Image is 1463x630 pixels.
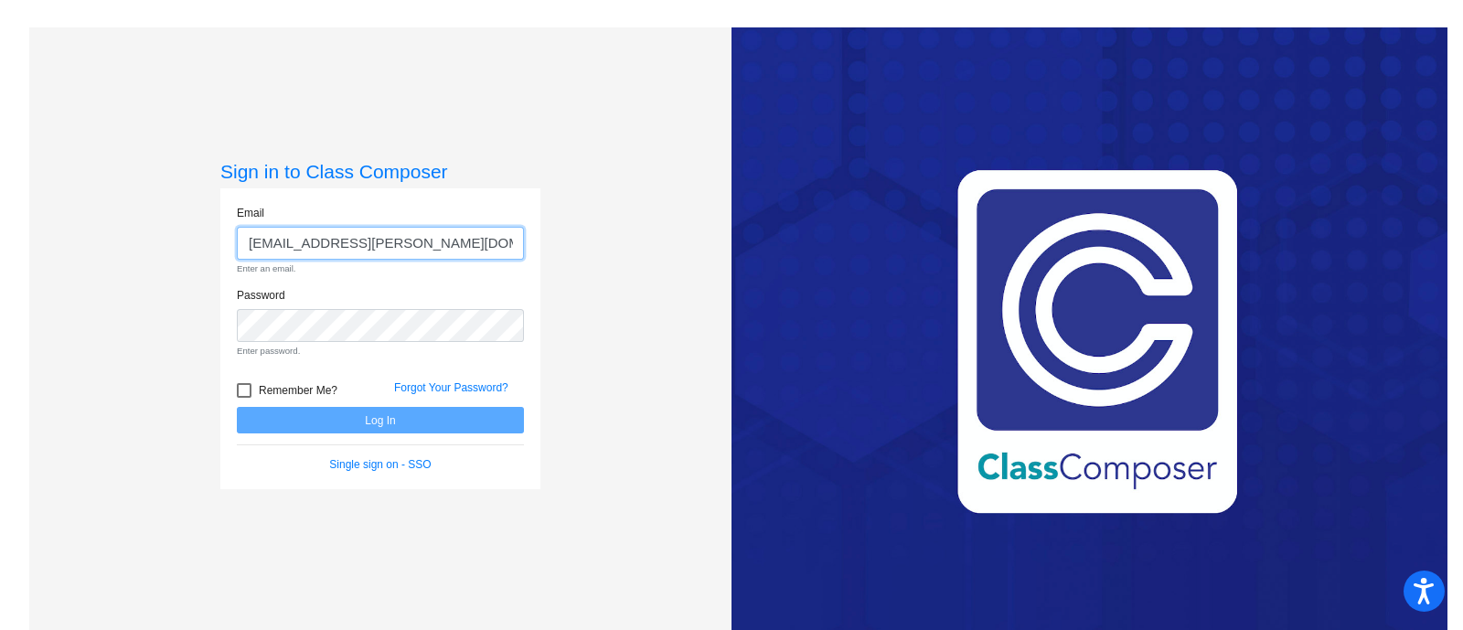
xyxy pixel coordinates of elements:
[237,262,524,275] small: Enter an email.
[237,205,264,221] label: Email
[237,407,524,433] button: Log In
[220,160,540,183] h3: Sign in to Class Composer
[329,458,431,471] a: Single sign on - SSO
[259,379,337,401] span: Remember Me?
[237,287,285,304] label: Password
[237,345,524,358] small: Enter password.
[394,381,508,394] a: Forgot Your Password?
